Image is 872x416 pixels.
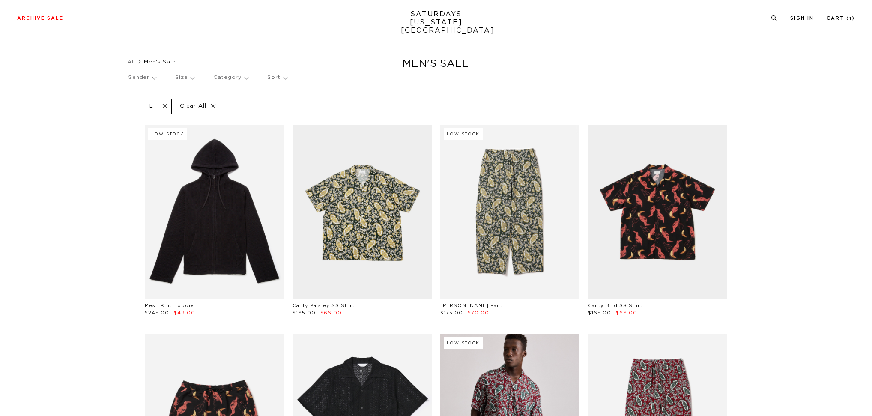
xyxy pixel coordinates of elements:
div: Low Stock [444,128,483,140]
span: $245.00 [145,311,169,315]
span: Men's Sale [144,59,176,64]
p: Category [213,68,248,87]
span: $175.00 [440,311,463,315]
a: Canty Paisley SS Shirt [293,303,355,308]
span: $49.00 [174,311,195,315]
a: Archive Sale [17,16,63,21]
span: $165.00 [588,311,611,315]
span: $66.00 [320,311,342,315]
div: Low Stock [148,128,187,140]
p: Sort [267,68,287,87]
p: Size [175,68,194,87]
a: Canty Bird SS Shirt [588,303,642,308]
div: Low Stock [444,337,483,349]
span: $165.00 [293,311,316,315]
p: Clear All [176,99,220,114]
small: 1 [849,17,852,21]
a: [PERSON_NAME] Pant [440,303,502,308]
p: L [149,103,153,110]
a: Mesh Knit Hoodie [145,303,194,308]
a: Cart (1) [827,16,855,21]
p: Gender [128,68,156,87]
span: $66.00 [616,311,637,315]
a: All [128,59,135,64]
span: $70.00 [468,311,489,315]
a: Sign In [790,16,814,21]
a: SATURDAYS[US_STATE][GEOGRAPHIC_DATA] [401,10,472,35]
